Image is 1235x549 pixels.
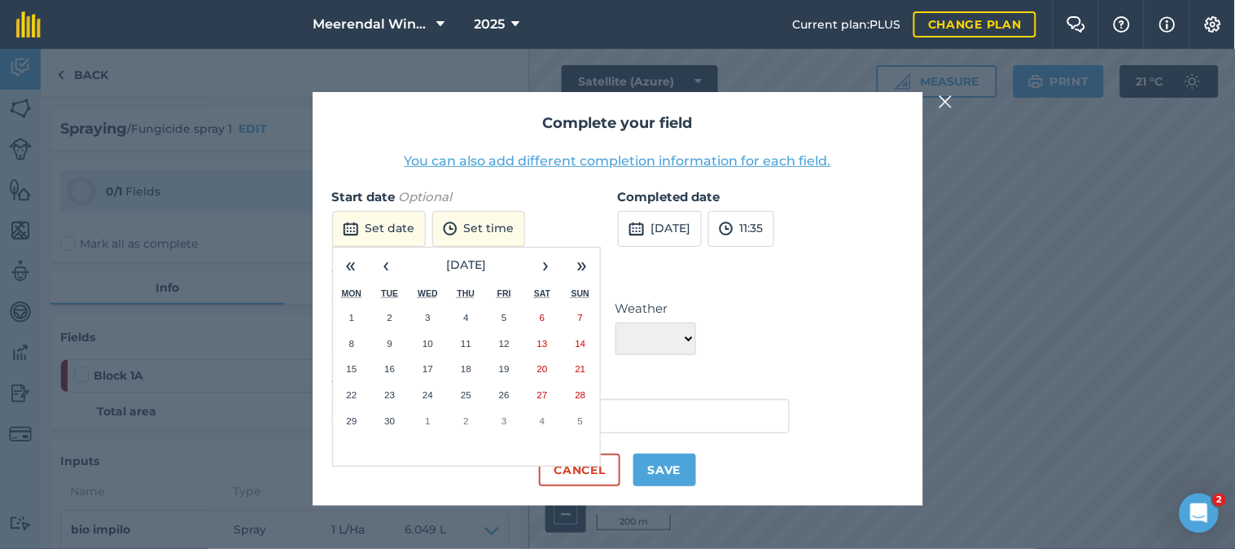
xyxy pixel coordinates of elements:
[423,338,433,349] abbr: September 10, 2025
[16,11,41,37] img: fieldmargin Logo
[1112,16,1132,33] img: A question mark icon
[913,11,1036,37] a: Change plan
[523,356,562,382] button: September 20, 2025
[447,356,485,382] button: September 18, 2025
[332,266,904,287] h3: Weather
[447,408,485,434] button: October 2, 2025
[332,112,904,135] h2: Complete your field
[333,248,369,283] button: «
[425,415,430,426] abbr: October 1, 2025
[346,363,357,374] abbr: September 15, 2025
[423,363,433,374] abbr: September 17, 2025
[523,408,562,434] button: October 4, 2025
[537,338,548,349] abbr: September 13, 2025
[939,92,953,112] img: svg+xml;base64,PHN2ZyB4bWxucz0iaHR0cDovL3d3dy53My5vcmcvMjAwMC9zdmciIHdpZHRoPSIyMiIgaGVpZ2h0PSIzMC...
[485,408,523,434] button: October 3, 2025
[333,331,371,357] button: September 8, 2025
[485,305,523,331] button: September 5, 2025
[499,363,510,374] abbr: September 19, 2025
[370,356,409,382] button: September 16, 2025
[539,454,620,486] button: Cancel
[633,454,696,486] button: Save
[572,288,589,298] abbr: Sunday
[540,415,545,426] abbr: October 4, 2025
[578,415,583,426] abbr: October 5, 2025
[497,288,511,298] abbr: Friday
[523,331,562,357] button: September 13, 2025
[562,356,600,382] button: September 21, 2025
[409,356,447,382] button: September 17, 2025
[343,219,359,239] img: svg+xml;base64,PD94bWwgdmVyc2lvbj0iMS4wIiBlbmNvZGluZz0idXRmLTgiPz4KPCEtLSBHZW5lcmF0b3I6IEFkb2JlIE...
[501,312,506,323] abbr: September 5, 2025
[405,152,831,171] button: You can also add different completion information for each field.
[405,248,528,283] button: [DATE]
[333,408,371,434] button: September 29, 2025
[564,248,600,283] button: »
[461,338,471,349] abbr: September 11, 2025
[499,389,510,400] abbr: September 26, 2025
[562,408,600,434] button: October 5, 2025
[384,415,395,426] abbr: September 30, 2025
[485,331,523,357] button: September 12, 2025
[409,331,447,357] button: September 10, 2025
[388,338,392,349] abbr: September 9, 2025
[499,338,510,349] abbr: September 12, 2025
[399,189,453,204] em: Optional
[332,211,426,247] button: Set date
[792,15,900,33] span: Current plan : PLUS
[1180,494,1219,533] iframe: Intercom live chat
[409,305,447,331] button: September 3, 2025
[346,415,357,426] abbr: September 29, 2025
[618,211,702,247] button: [DATE]
[446,257,486,272] span: [DATE]
[562,382,600,408] button: September 28, 2025
[1066,16,1086,33] img: Two speech bubbles overlapping with the left bubble in the forefront
[409,408,447,434] button: October 1, 2025
[501,415,506,426] abbr: October 3, 2025
[369,248,405,283] button: ‹
[447,331,485,357] button: September 11, 2025
[578,312,583,323] abbr: September 7, 2025
[576,338,586,349] abbr: September 14, 2025
[447,382,485,408] button: September 25, 2025
[370,331,409,357] button: September 9, 2025
[332,189,396,204] strong: Start date
[1159,15,1176,34] img: svg+xml;base64,PHN2ZyB4bWxucz0iaHR0cDovL3d3dy53My5vcmcvMjAwMC9zdmciIHdpZHRoPSIxNyIgaGVpZ2h0PSIxNy...
[562,331,600,357] button: September 14, 2025
[537,363,548,374] abbr: September 20, 2025
[384,389,395,400] abbr: September 23, 2025
[333,305,371,331] button: September 1, 2025
[719,219,734,239] img: svg+xml;base64,PD94bWwgdmVyc2lvbj0iMS4wIiBlbmNvZGluZz0idXRmLTgiPz4KPCEtLSBHZW5lcmF0b3I6IEFkb2JlIE...
[349,338,354,349] abbr: September 8, 2025
[388,312,392,323] abbr: September 2, 2025
[342,288,362,298] abbr: Monday
[423,389,433,400] abbr: September 24, 2025
[534,288,550,298] abbr: Saturday
[432,211,525,247] button: Set time
[1203,16,1223,33] img: A cog icon
[370,382,409,408] button: September 23, 2025
[333,356,371,382] button: September 15, 2025
[540,312,545,323] abbr: September 6, 2025
[333,382,371,408] button: September 22, 2025
[463,415,468,426] abbr: October 2, 2025
[381,288,398,298] abbr: Tuesday
[562,305,600,331] button: September 7, 2025
[443,219,458,239] img: svg+xml;base64,PD94bWwgdmVyc2lvbj0iMS4wIiBlbmNvZGluZz0idXRmLTgiPz4KPCEtLSBHZW5lcmF0b3I6IEFkb2JlIE...
[485,382,523,408] button: September 26, 2025
[628,219,645,239] img: svg+xml;base64,PD94bWwgdmVyc2lvbj0iMS4wIiBlbmNvZGluZz0idXRmLTgiPz4KPCEtLSBHZW5lcmF0b3I6IEFkb2JlIE...
[576,363,586,374] abbr: September 21, 2025
[463,312,468,323] abbr: September 4, 2025
[458,288,475,298] abbr: Thursday
[349,312,354,323] abbr: September 1, 2025
[618,189,720,204] strong: Completed date
[418,288,438,298] abbr: Wednesday
[615,299,696,318] label: Weather
[461,363,471,374] abbr: September 18, 2025
[537,389,548,400] abbr: September 27, 2025
[313,15,431,34] span: Meerendal Wine Estate
[346,389,357,400] abbr: September 22, 2025
[447,305,485,331] button: September 4, 2025
[409,382,447,408] button: September 24, 2025
[425,312,430,323] abbr: September 3, 2025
